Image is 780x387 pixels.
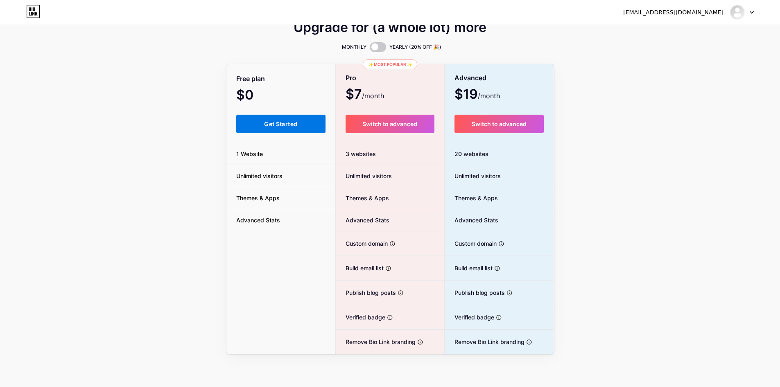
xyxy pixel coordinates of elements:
span: Advanced Stats [226,216,290,224]
button: Switch to advanced [454,115,544,133]
span: Themes & Apps [445,194,498,202]
span: $7 [346,89,384,101]
span: Themes & Apps [226,194,289,202]
button: Switch to advanced [346,115,434,133]
div: 20 websites [445,143,554,165]
span: YEARLY (20% OFF 🎉) [389,43,441,51]
span: Pro [346,71,356,85]
span: Themes & Apps [336,194,389,202]
span: /month [362,91,384,101]
span: Free plan [236,72,265,86]
span: Publish blog posts [336,288,396,297]
div: 3 websites [336,143,444,165]
span: Unlimited visitors [226,172,292,180]
span: $0 [236,90,276,102]
span: Unlimited visitors [336,172,392,180]
img: antoniogosling01 [730,5,745,20]
span: Upgrade for (a whole lot) more [294,23,486,32]
span: Remove Bio Link branding [445,337,525,346]
span: Switch to advanced [362,120,417,127]
span: Publish blog posts [445,288,505,297]
span: Build email list [445,264,493,272]
span: Switch to advanced [472,120,527,127]
span: Remove Bio Link branding [336,337,416,346]
div: ✨ Most popular ✨ [363,59,417,69]
span: $19 [454,89,500,101]
span: Advanced [454,71,486,85]
div: [EMAIL_ADDRESS][DOMAIN_NAME] [623,8,723,17]
span: MONTHLY [342,43,366,51]
span: Verified badge [445,313,494,321]
span: Custom domain [336,239,388,248]
span: Advanced Stats [445,216,498,224]
button: Get Started [236,115,326,133]
span: Advanced Stats [336,216,389,224]
span: Verified badge [336,313,385,321]
span: /month [478,91,500,101]
span: Build email list [336,264,384,272]
span: Unlimited visitors [445,172,501,180]
span: Get Started [264,120,297,127]
span: 1 Website [226,149,273,158]
span: Custom domain [445,239,497,248]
